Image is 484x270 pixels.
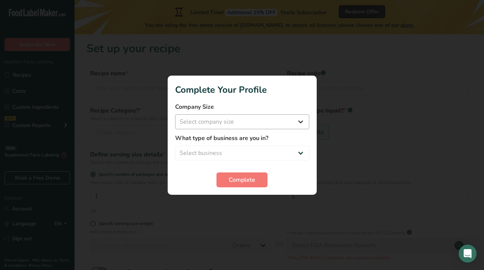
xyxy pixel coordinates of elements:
[175,102,309,111] label: Company Size
[175,134,309,143] label: What type of business are you in?
[175,83,309,96] h1: Complete Your Profile
[459,245,477,263] div: Open Intercom Messenger
[216,172,268,187] button: Complete
[229,175,255,184] span: Complete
